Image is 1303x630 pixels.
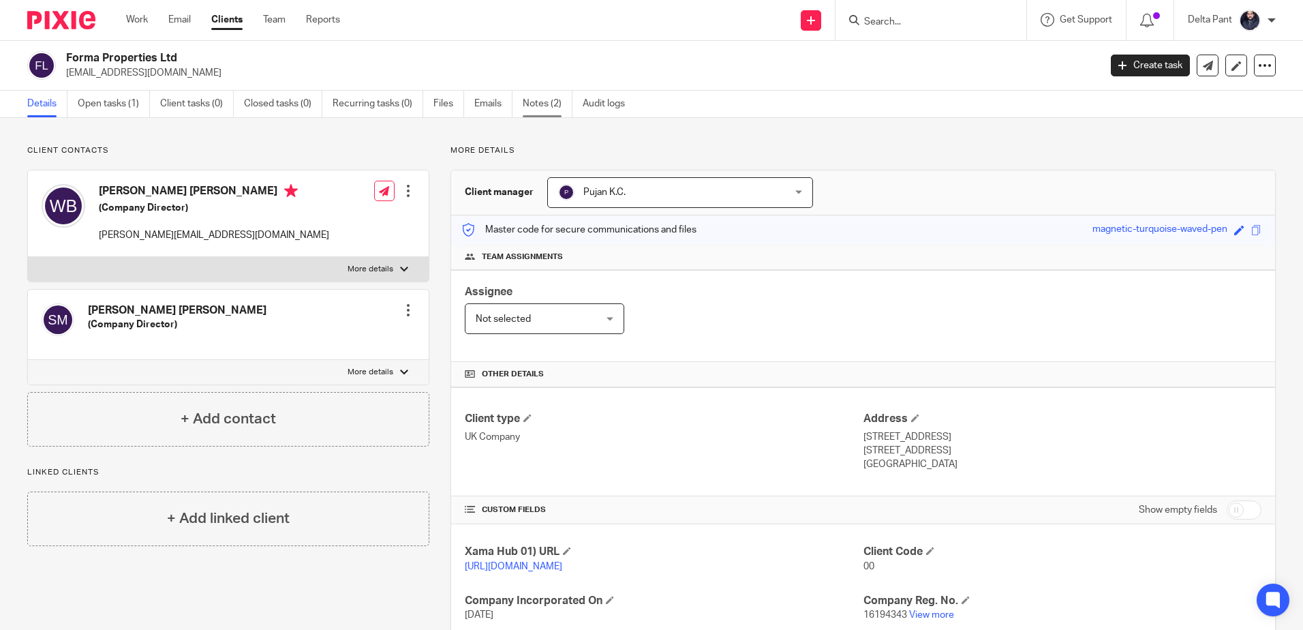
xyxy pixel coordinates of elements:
p: More details [348,367,393,378]
h4: Client type [465,412,863,426]
a: Open tasks (1) [78,91,150,117]
img: svg%3E [558,184,574,200]
h4: [PERSON_NAME] [PERSON_NAME] [88,303,266,318]
a: [URL][DOMAIN_NAME] [465,562,562,571]
span: Not selected [476,314,531,324]
h4: [PERSON_NAME] [PERSON_NAME] [99,184,329,201]
span: [DATE] [465,610,493,620]
h4: Xama Hub 01) URL [465,545,863,559]
a: Notes (2) [523,91,572,117]
img: Pixie [27,11,95,29]
a: Create task [1111,55,1190,76]
img: svg%3E [42,303,74,336]
h5: (Company Director) [99,201,329,215]
p: More details [450,145,1276,156]
a: Clients [211,13,243,27]
label: Show empty fields [1139,503,1217,517]
span: 00 [863,562,874,571]
span: Other details [482,369,544,380]
p: [EMAIL_ADDRESS][DOMAIN_NAME] [66,66,1090,80]
span: Get Support [1060,15,1112,25]
p: Client contacts [27,145,429,156]
div: magnetic-turquoise-waved-pen [1092,222,1227,238]
h2: Forma Properties Ltd [66,51,885,65]
h4: Company Incorporated On [465,594,863,608]
p: [GEOGRAPHIC_DATA] [863,457,1261,471]
p: Delta Pant [1188,13,1232,27]
i: Primary [284,184,298,198]
a: Closed tasks (0) [244,91,322,117]
p: Master code for secure communications and files [461,223,696,237]
h4: Company Reg. No. [863,594,1261,608]
a: Recurring tasks (0) [333,91,423,117]
p: [STREET_ADDRESS] [863,430,1261,444]
h4: CUSTOM FIELDS [465,505,863,515]
a: View more [909,610,954,620]
a: Team [263,13,286,27]
a: Files [433,91,464,117]
p: More details [348,264,393,275]
span: Pujan K.C. [583,187,626,197]
input: Search [863,16,985,29]
h4: Client Code [863,545,1261,559]
a: Work [126,13,148,27]
a: Emails [474,91,512,117]
a: Client tasks (0) [160,91,234,117]
a: Details [27,91,67,117]
a: Email [168,13,191,27]
img: svg%3E [27,51,56,80]
span: Assignee [465,286,512,297]
h4: + Add linked client [167,508,290,529]
h4: Address [863,412,1261,426]
img: svg%3E [42,184,85,228]
p: Linked clients [27,467,429,478]
h5: (Company Director) [88,318,266,331]
span: Team assignments [482,252,563,262]
img: dipesh-min.jpg [1239,10,1261,31]
p: [PERSON_NAME][EMAIL_ADDRESS][DOMAIN_NAME] [99,228,329,242]
h4: + Add contact [181,408,276,430]
p: [STREET_ADDRESS] [863,444,1261,457]
p: UK Company [465,430,863,444]
a: Reports [306,13,340,27]
span: 16194343 [863,610,907,620]
a: Audit logs [583,91,635,117]
h3: Client manager [465,185,534,199]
